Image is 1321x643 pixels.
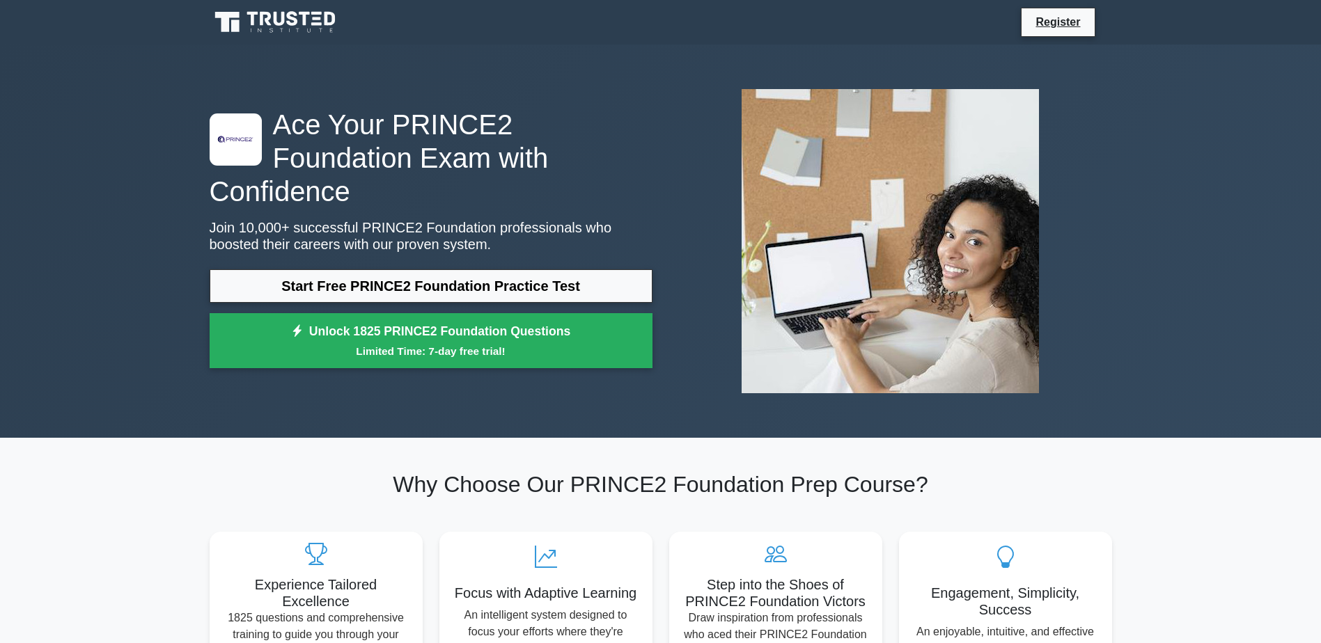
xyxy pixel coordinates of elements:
h5: Focus with Adaptive Learning [451,585,641,601]
h5: Experience Tailored Excellence [221,576,412,610]
h5: Engagement, Simplicity, Success [910,585,1101,618]
p: Join 10,000+ successful PRINCE2 Foundation professionals who boosted their careers with our prove... [210,219,652,253]
h1: Ace Your PRINCE2 Foundation Exam with Confidence [210,108,652,208]
a: Register [1027,13,1088,31]
small: Limited Time: 7-day free trial! [227,343,635,359]
a: Unlock 1825 PRINCE2 Foundation QuestionsLimited Time: 7-day free trial! [210,313,652,369]
h2: Why Choose Our PRINCE2 Foundation Prep Course? [210,471,1112,498]
a: Start Free PRINCE2 Foundation Practice Test [210,269,652,303]
h5: Step into the Shoes of PRINCE2 Foundation Victors [680,576,871,610]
